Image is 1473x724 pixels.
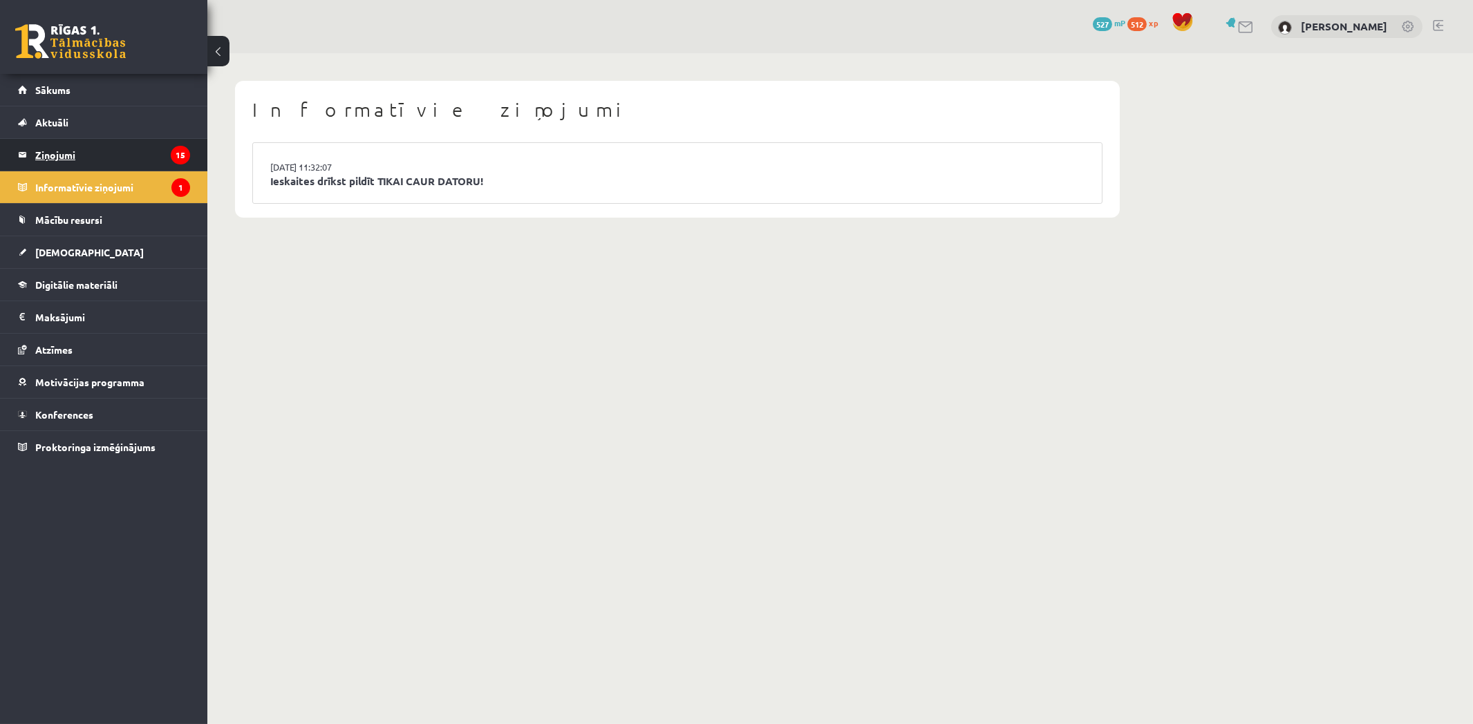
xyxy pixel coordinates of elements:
a: [DEMOGRAPHIC_DATA] [18,236,190,268]
span: Konferences [35,408,93,421]
legend: Maksājumi [35,301,190,333]
a: Aktuāli [18,106,190,138]
a: Konferences [18,399,190,430]
span: Digitālie materiāli [35,278,118,291]
a: 527 mP [1093,17,1125,28]
a: Digitālie materiāli [18,269,190,301]
span: 527 [1093,17,1112,31]
a: Informatīvie ziņojumi1 [18,171,190,203]
span: [DEMOGRAPHIC_DATA] [35,246,144,258]
a: Rīgas 1. Tālmācības vidusskola [15,24,126,59]
a: [PERSON_NAME] [1301,19,1387,33]
span: xp [1149,17,1158,28]
legend: Informatīvie ziņojumi [35,171,190,203]
a: Proktoringa izmēģinājums [18,431,190,463]
a: Ieskaites drīkst pildīt TIKAI CAUR DATORU! [270,173,1085,189]
a: Motivācijas programma [18,366,190,398]
span: 512 [1127,17,1147,31]
span: Aktuāli [35,116,68,128]
i: 15 [171,146,190,164]
span: Sākums [35,84,71,96]
a: Maksājumi [18,301,190,333]
span: Proktoringa izmēģinājums [35,441,156,453]
a: Ziņojumi15 [18,139,190,171]
a: 512 xp [1127,17,1165,28]
a: Atzīmes [18,334,190,365]
i: 1 [171,178,190,197]
a: [DATE] 11:32:07 [270,160,374,174]
span: mP [1114,17,1125,28]
h1: Informatīvie ziņojumi [252,98,1103,122]
span: Mācību resursi [35,213,102,226]
span: Motivācijas programma [35,376,144,388]
span: Atzīmes [35,343,73,356]
a: Sākums [18,74,190,106]
img: Kristina Ishchenko [1278,21,1292,35]
legend: Ziņojumi [35,139,190,171]
a: Mācību resursi [18,204,190,236]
